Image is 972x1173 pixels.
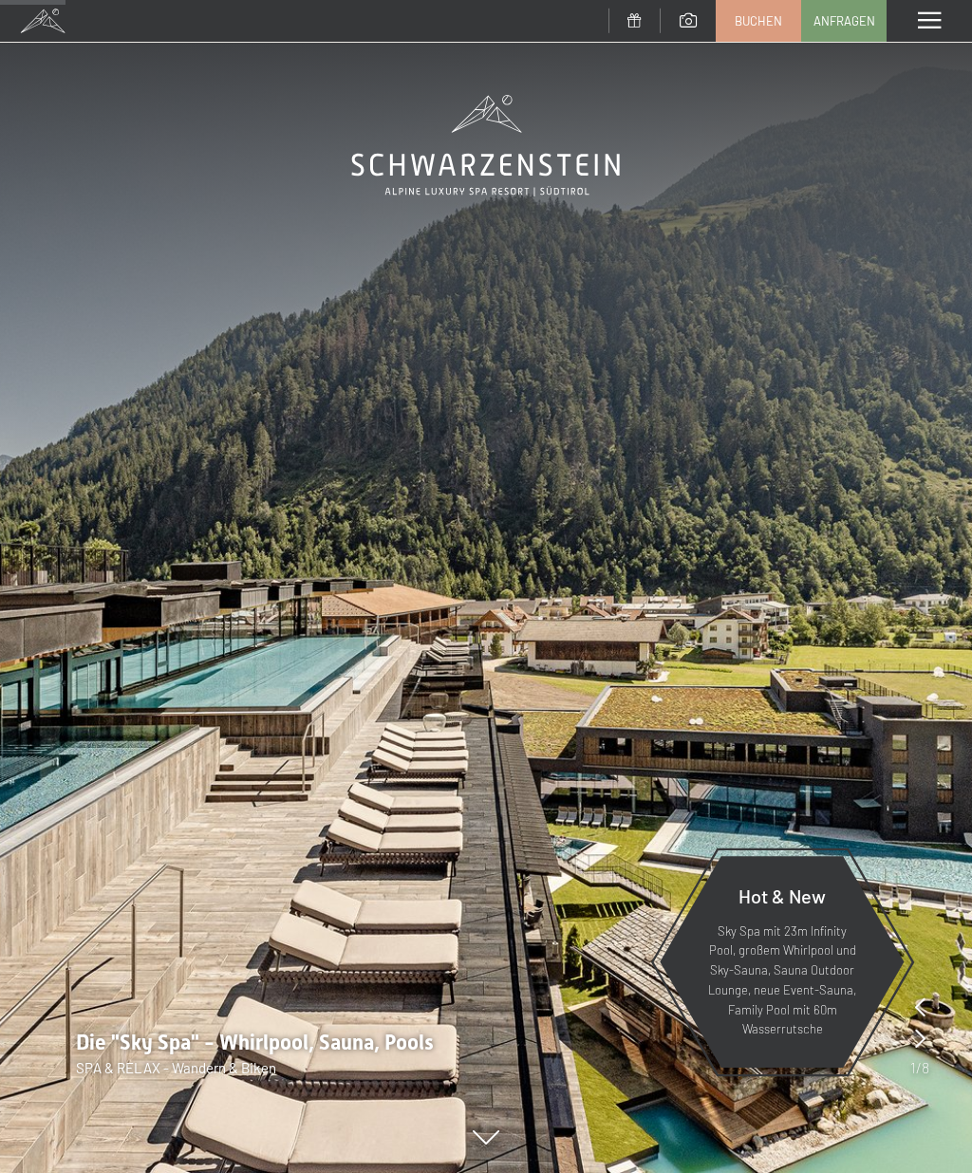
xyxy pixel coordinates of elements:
span: 8 [922,1057,929,1078]
span: Buchen [735,12,782,29]
a: Buchen [717,1,800,41]
span: / [916,1057,922,1078]
span: Hot & New [738,884,826,907]
span: SPA & RELAX - Wandern & Biken [76,1059,276,1076]
span: Die "Sky Spa" - Whirlpool, Sauna, Pools [76,1031,434,1054]
p: Sky Spa mit 23m Infinity Pool, großem Whirlpool und Sky-Sauna, Sauna Outdoor Lounge, neue Event-S... [706,922,858,1040]
span: Anfragen [813,12,875,29]
a: Anfragen [802,1,886,41]
a: Hot & New Sky Spa mit 23m Infinity Pool, großem Whirlpool und Sky-Sauna, Sauna Outdoor Lounge, ne... [659,855,906,1069]
span: 1 [910,1057,916,1078]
